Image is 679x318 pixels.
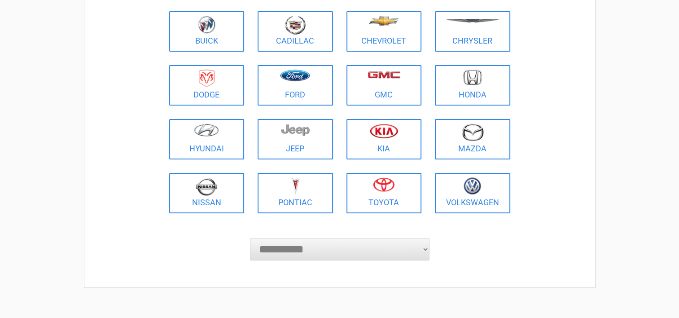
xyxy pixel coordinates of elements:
a: Toyota [346,173,422,213]
img: chevrolet [369,16,399,26]
img: dodge [199,70,215,87]
img: volkswagen [464,177,481,195]
a: Mazda [435,119,510,159]
img: kia [370,124,398,138]
img: jeep [281,124,310,136]
a: Ford [258,65,333,106]
a: GMC [346,65,422,106]
img: buick [198,16,215,34]
img: pontiac [291,177,300,194]
a: Kia [346,119,422,159]
img: gmc [368,71,400,79]
a: Nissan [169,173,245,213]
img: honda [463,70,482,85]
a: Jeep [258,119,333,159]
img: chrysler [445,19,500,23]
a: Volkswagen [435,173,510,213]
a: Hyundai [169,119,245,159]
img: nissan [196,177,217,196]
a: Dodge [169,65,245,106]
a: Chevrolet [346,11,422,52]
a: Honda [435,65,510,106]
img: ford [280,70,310,81]
a: Cadillac [258,11,333,52]
img: mazda [461,124,484,141]
a: Pontiac [258,173,333,213]
img: hyundai [194,124,219,137]
a: Chrysler [435,11,510,52]
img: toyota [373,177,394,192]
a: Buick [169,11,245,52]
img: cadillac [285,16,306,35]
